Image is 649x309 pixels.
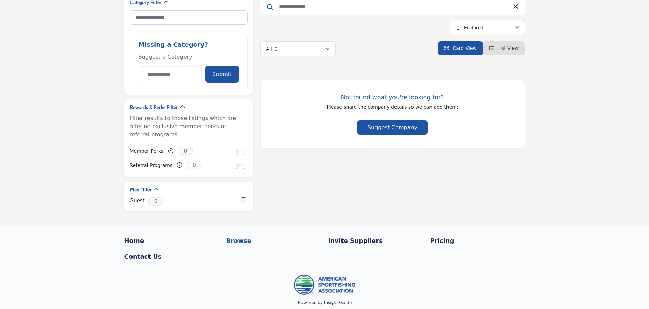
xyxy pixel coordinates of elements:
[294,275,355,295] img: No Site Logo
[124,236,219,245] a: Home
[139,41,239,53] h2: Missing a Category?
[130,114,248,139] p: Filter results to those listings which are offering exclusive member perks or referral programs.
[124,252,219,261] a: Contact Us
[226,236,321,245] a: Browse
[130,10,248,25] input: Search Category
[187,161,202,169] span: 0
[130,186,152,193] h2: Plan Filter
[236,150,245,155] input: Switch to Member Perks
[274,94,511,101] h3: Not found what you're looking for?
[368,124,417,131] span: Suggest Company
[357,120,428,135] button: Suggest Company
[148,197,163,206] span: 0
[236,164,245,169] input: Switch to Referral Programs
[205,66,239,83] button: Submit
[139,54,192,60] span: Suggest a Category
[464,24,483,31] p: Featured
[298,299,352,305] a: Powered by Insight Guide
[130,159,173,171] label: Referral Programs
[483,41,525,55] li: List View
[130,104,178,111] h2: Rewards & Perks Filter
[130,145,164,157] label: Member Perks
[241,197,246,202] input: select Guest checkbox
[438,41,483,55] li: Card View
[430,236,525,245] a: Pricing
[260,41,336,56] button: All (0)
[497,45,519,51] span: List View
[178,147,193,155] span: 0
[444,45,477,51] a: View Card
[130,197,145,205] label: Guest
[450,20,525,35] button: Featured
[453,45,476,51] span: Card View
[327,104,458,110] span: Please share the company details so we can add them:
[328,236,423,245] a: Invite Suppliers
[266,45,279,52] p: All (0)
[489,45,519,51] a: View List
[139,66,202,82] input: Category Name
